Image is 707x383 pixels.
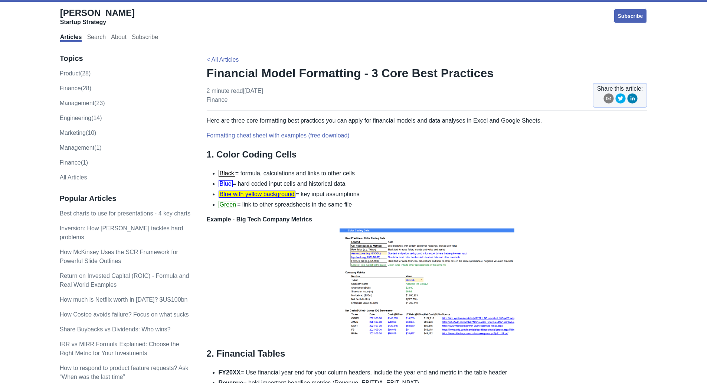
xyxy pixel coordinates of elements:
a: Inversion: How [PERSON_NAME] tackles hard problems [60,225,183,240]
a: How Costco avoids failure? Focus on what sucks [60,311,189,318]
a: finance [207,97,228,103]
li: = link to other spreadsheets in the same file [219,200,648,209]
a: Subscribe [613,9,648,23]
span: Green [219,201,237,208]
h1: Financial Model Formatting - 3 Core Best Practices [207,66,648,81]
a: [PERSON_NAME]Startup Strategy [60,7,135,26]
a: engineering(14) [60,115,102,121]
button: linkedin [627,93,638,106]
p: 2 minute read | [DATE] [207,87,263,104]
a: IRR vs MIRR Formula Explained: Choose the Right Metric for Your Investments [60,341,179,356]
a: How McKinsey Uses the SCR Framework for Powerful Slide Outlines [60,249,178,264]
li: = hard coded input cells and historical data [219,179,648,188]
h3: Popular Articles [60,194,191,203]
a: Return on Invested Capital (ROIC) - Formula and Real World Examples [60,273,189,288]
span: Blue with yellow background [219,191,296,198]
li: = key input assumptions [219,190,648,199]
li: = formula, calculations and links to other cells [219,169,648,178]
strong: Example - Big Tech Company Metrics [207,216,312,223]
span: Blue [219,180,233,187]
span: [PERSON_NAME] [60,8,135,18]
p: Here are three core formatting best practices you can apply for financial models and data analyse... [207,116,648,125]
button: email [603,93,614,106]
a: product(28) [60,70,91,77]
li: = Use financial year end for your column headers, include the year end and metric in the table he... [219,368,648,377]
span: Black [219,170,235,177]
a: How to respond to product feature requests? Ask “When was the last time” [60,365,189,380]
h3: Topics [60,54,191,63]
strong: FY20XX [219,369,241,376]
a: Formatting cheat sheet with examples (free download) [207,132,350,139]
img: COLORCODE [338,224,516,339]
h2: 2. Financial Tables [207,348,648,362]
a: Share Buybacks vs Dividends: Who wins? [60,326,171,332]
a: How much is Netflix worth in [DATE]? $US100bn [60,296,188,303]
a: Articles [60,34,82,42]
span: Share this article: [597,84,643,93]
a: About [111,34,127,42]
a: Best charts to use for presentations - 4 key charts [60,210,190,217]
a: marketing(10) [60,130,96,136]
a: finance(28) [60,85,91,91]
div: Startup Strategy [60,19,135,26]
a: Subscribe [132,34,158,42]
a: Search [87,34,106,42]
a: Management(1) [60,145,102,151]
a: All Articles [60,174,87,181]
a: management(23) [60,100,105,106]
a: Finance(1) [60,159,88,166]
h2: 1. Color Coding Cells [207,149,648,163]
a: < All Articles [207,56,239,63]
button: twitter [615,93,626,106]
